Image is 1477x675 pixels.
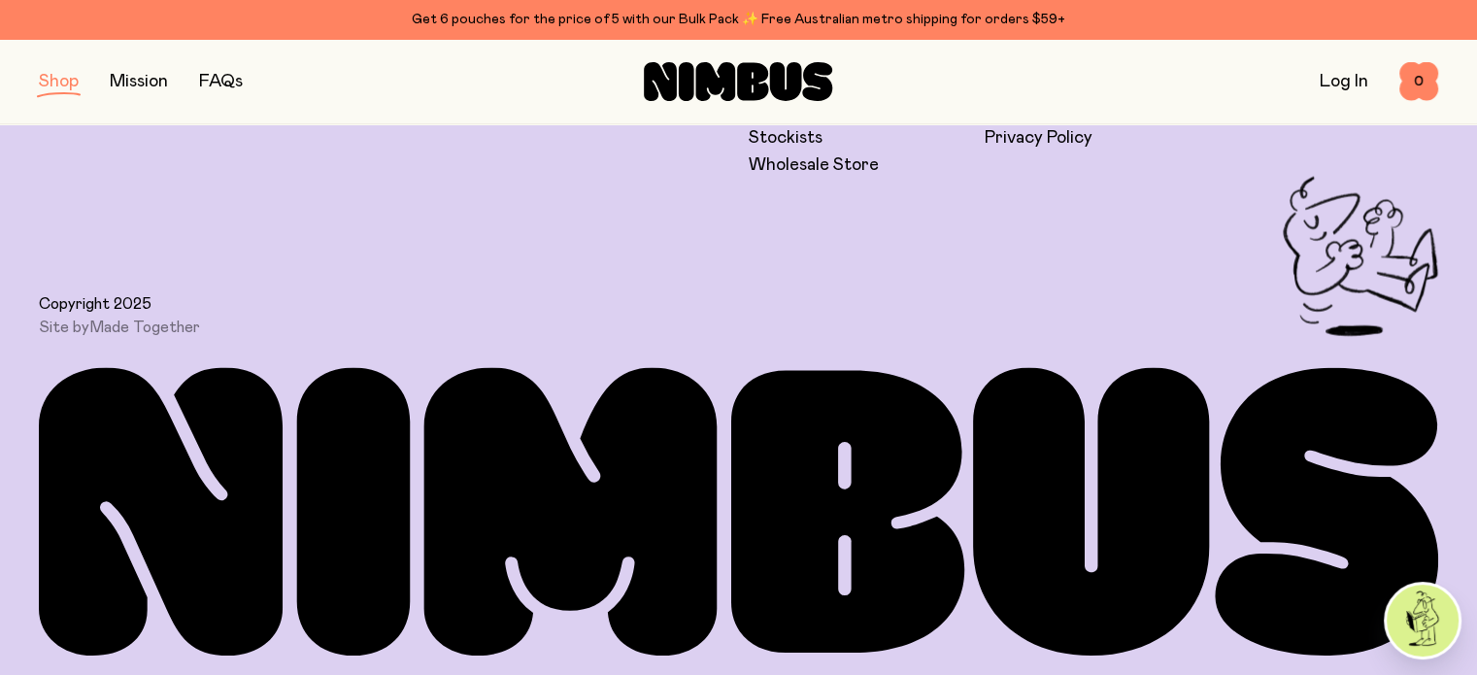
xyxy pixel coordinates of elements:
[1320,73,1368,90] a: Log In
[39,8,1438,31] div: Get 6 pouches for the price of 5 with our Bulk Pack ✨ Free Australian metro shipping for orders $59+
[39,318,200,337] span: Site by
[39,294,151,314] span: Copyright 2025
[110,73,168,90] a: Mission
[1387,585,1459,657] img: agent
[749,153,879,177] a: Wholesale Store
[199,73,243,90] a: FAQs
[1399,62,1438,101] button: 0
[749,126,822,150] a: Stockists
[985,126,1092,150] a: Privacy Policy
[89,320,200,335] a: Made Together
